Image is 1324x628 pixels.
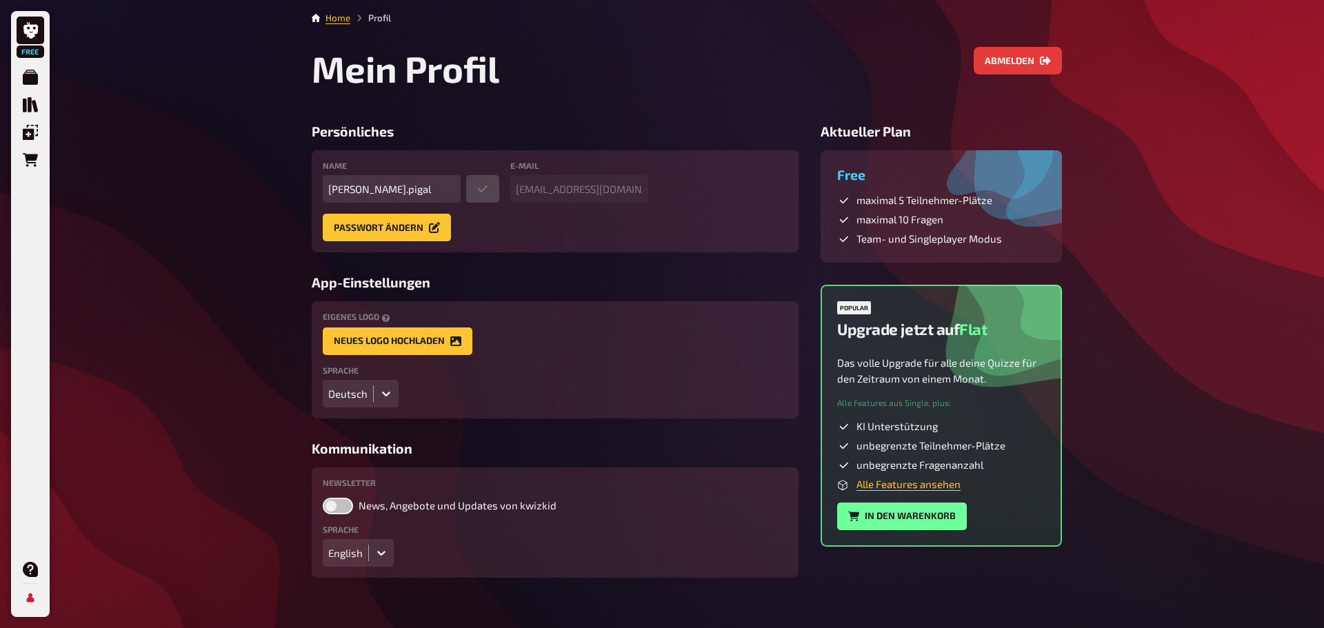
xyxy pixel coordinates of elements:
[312,440,799,456] h3: Kommunikation
[821,123,1062,139] h3: Aktueller Plan
[312,47,499,90] h1: Mein Profil
[959,320,987,338] span: Flat
[856,458,983,472] span: unbegrenzte Fragenanzahl
[974,47,1062,74] button: Abmelden
[856,232,1002,246] span: Team- und Singleplayer Modus
[510,161,648,170] label: E-Mail
[312,123,799,139] h3: Persönliches
[325,12,350,23] a: Home
[18,48,43,56] span: Free
[323,327,472,355] button: Neues Logo hochladen
[856,439,1005,453] span: unbegrenzte Teilnehmer-Plätze
[856,194,992,207] span: maximal 5 Teilnehmer-Plätze
[323,161,499,170] label: Name
[323,214,451,241] button: Passwort ändern
[856,213,943,227] span: maximal 10 Fragen
[837,355,1045,386] p: Das volle Upgrade für alle deine Quizze für den Zeitraum von einem Monat.
[323,312,788,321] label: Eigenes Logo
[837,301,871,314] div: Popular
[856,420,938,434] span: KI Unterstützung
[328,547,363,559] div: English
[837,503,967,530] button: In den Warenkorb
[328,387,368,400] div: Deutsch
[323,478,788,487] label: Newsletter
[837,167,1045,183] h3: Free
[837,397,951,409] small: Alle Features aus Single, plus :
[837,320,987,338] h2: Upgrade jetzt auf
[323,498,788,514] label: News, Angebote und Updates von kwizkid
[325,11,350,25] li: Home
[323,366,788,374] label: Sprache
[856,478,961,490] a: Alle Features ansehen
[312,274,799,290] h3: App-Einstellungen
[350,11,391,25] li: Profil
[323,525,788,534] label: Sprache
